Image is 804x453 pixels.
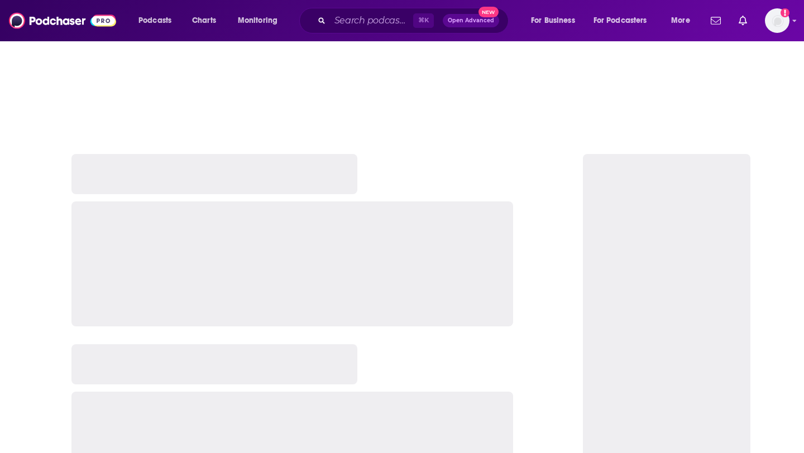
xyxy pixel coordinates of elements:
span: Open Advanced [448,18,494,23]
span: Monitoring [238,13,277,28]
button: open menu [586,12,663,30]
button: Open AdvancedNew [443,14,499,27]
button: open menu [131,12,186,30]
input: Search podcasts, credits, & more... [330,12,413,30]
span: New [478,7,499,17]
span: Podcasts [138,13,171,28]
span: For Business [531,13,575,28]
div: Search podcasts, credits, & more... [310,8,519,33]
span: Charts [192,13,216,28]
button: open menu [523,12,589,30]
span: For Podcasters [594,13,647,28]
a: Show notifications dropdown [734,11,752,30]
span: More [671,13,690,28]
img: User Profile [765,8,789,33]
span: Logged in as melrosepr [765,8,789,33]
button: open menu [230,12,292,30]
button: open menu [663,12,704,30]
span: ⌘ K [413,13,434,28]
a: Show notifications dropdown [706,11,725,30]
img: Podchaser - Follow, Share and Rate Podcasts [9,10,116,31]
a: Charts [185,12,223,30]
button: Show profile menu [765,8,789,33]
svg: Add a profile image [781,8,789,17]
